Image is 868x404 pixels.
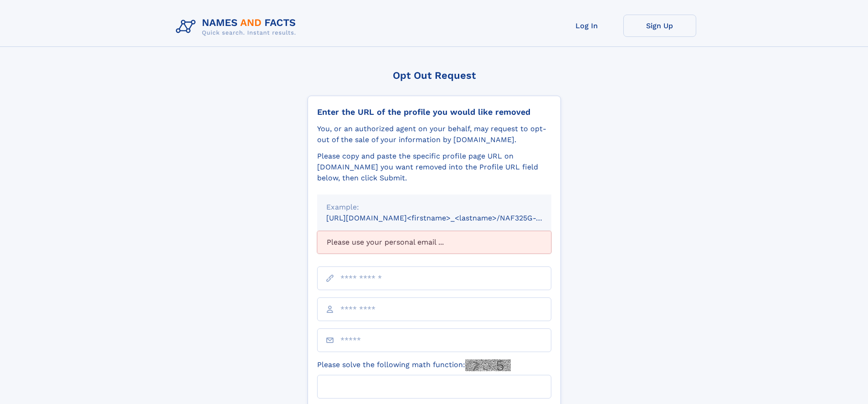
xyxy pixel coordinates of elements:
div: Opt Out Request [308,70,561,81]
div: You, or an authorized agent on your behalf, may request to opt-out of the sale of your informatio... [317,123,551,145]
label: Please solve the following math function: [317,359,511,371]
img: Logo Names and Facts [172,15,303,39]
small: [URL][DOMAIN_NAME]<firstname>_<lastname>/NAF325G-xxxxxxxx [326,214,569,222]
a: Sign Up [623,15,696,37]
a: Log In [550,15,623,37]
div: Please use your personal email ... [317,231,551,254]
div: Example: [326,202,542,213]
div: Enter the URL of the profile you would like removed [317,107,551,117]
div: Please copy and paste the specific profile page URL on [DOMAIN_NAME] you want removed into the Pr... [317,151,551,184]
